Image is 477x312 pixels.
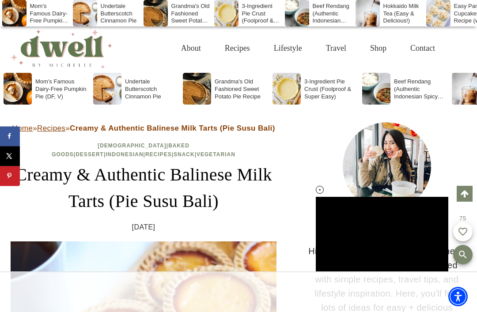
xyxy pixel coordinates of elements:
a: Recipes [145,151,172,158]
strong: Creamy & Authentic Balinese Milk Tarts (Pie Susu Bali) [70,124,275,132]
h1: Creamy & Authentic Balinese Milk Tarts (Pie Susu Bali) [11,162,276,214]
a: About [169,34,213,63]
time: [DATE] [132,222,155,233]
a: Shop [358,34,398,63]
a: Recipes [213,34,262,63]
nav: Primary Navigation [169,34,447,63]
div: Accessibility Menu [448,287,468,306]
a: Indonesian [106,151,143,158]
a: [DEMOGRAPHIC_DATA] [98,143,167,149]
img: DWELL by michelle [11,28,112,68]
a: Lifestyle [262,34,314,63]
a: Travel [314,34,358,63]
span: » » [12,124,275,132]
span: | | | | | | [52,143,235,157]
a: Snack [174,151,195,158]
a: Dessert [76,151,104,158]
a: Contact [398,34,447,63]
a: Baked Goods [52,143,189,157]
a: Home [12,124,33,132]
a: Vegetarian [197,151,235,158]
a: Recipes [37,124,65,132]
iframe: Advertisement [78,272,399,312]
